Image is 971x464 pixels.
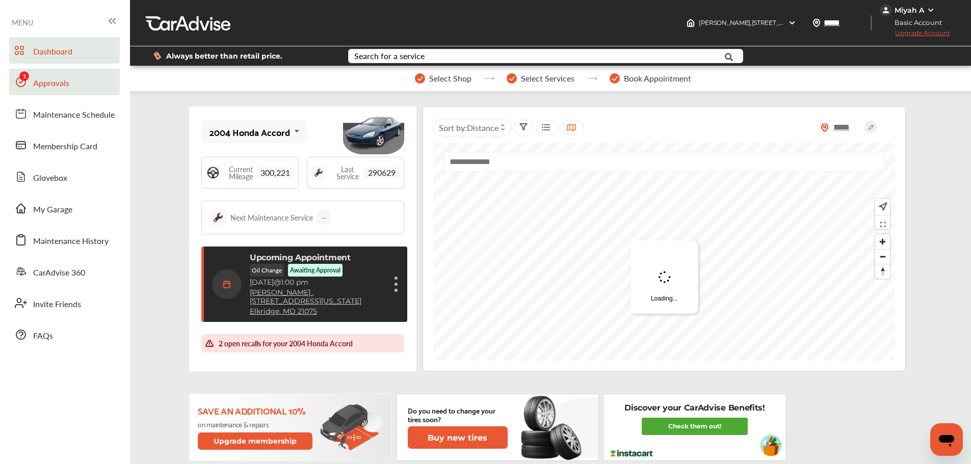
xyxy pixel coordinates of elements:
div: Search for a service [354,52,425,60]
a: Membership Card [9,132,120,158]
span: Last Service [331,166,364,180]
div: -- [317,210,330,225]
div: Next Maintenance Service [230,212,313,223]
img: instacart-logo.217963cc.svg [609,450,654,457]
p: Discover your CarAdvise Benefits! [624,402,765,414]
span: Glovebox [33,172,67,185]
p: on maintenance & repairs [198,420,314,428]
span: My Garage [33,203,72,216]
span: Upgrade Account [880,29,950,42]
span: Maintenance History [33,235,109,248]
p: Save an additional 10% [198,405,314,416]
a: Dashboard [9,37,120,64]
button: Zoom in [875,234,890,249]
span: Select Services [521,74,574,83]
img: update-membership.81812027.svg [320,404,383,451]
a: Approvals [9,69,120,95]
span: Approvals [33,77,69,90]
p: Awaiting Approval [290,266,340,275]
span: CarAdvise 360 [33,266,85,280]
img: location_vector_orange.38f05af8.svg [821,123,829,132]
span: Select Shop [429,74,471,83]
span: 300,221 [256,167,294,178]
span: Invite Friends [33,298,81,311]
span: Maintenance Schedule [33,108,115,122]
span: 1:00 pm [281,278,308,287]
span: Reset bearing to north [875,264,890,279]
img: header-home-logo.8d720a4f.svg [687,19,695,27]
span: Book Appointment [624,74,691,83]
button: Upgrade membership [198,432,313,450]
a: Elkridge, MD 21075 [250,307,317,316]
span: Sort by : [439,122,498,133]
span: FAQs [33,330,53,343]
img: header-divider.bc55588e.svg [871,15,872,31]
canvas: Map [433,143,895,361]
span: Zoom out [875,250,890,264]
img: instacart-vehicle.0979a191.svg [760,434,782,456]
img: img [205,339,214,347]
span: Always better than retail price. [166,52,282,60]
span: 290629 [364,167,400,178]
img: maintenance_logo [210,209,226,226]
img: calendar-icon.35d1de04.svg [212,269,242,299]
p: Upcoming Appointment [250,253,351,262]
div: 2004 Honda Accord [209,127,290,137]
img: location_vector.a44bc228.svg [812,19,821,27]
span: Membership Card [33,140,97,153]
img: stepper-arrow.e24c07c6.svg [587,76,597,80]
a: Maintenance History [9,227,120,253]
img: stepper-checkmark.b5569197.svg [415,73,425,84]
img: WGsFRI8htEPBVLJbROoPRyZpYNWhNONpIPPETTm6eUC0GeLEiAAAAAElFTkSuQmCC [927,6,935,14]
a: CarAdvise 360 [9,258,120,285]
a: Invite Friends [9,290,120,316]
button: Reset bearing to north [875,264,890,279]
a: Maintenance Schedule [9,100,120,127]
img: new-tire.a0c7fe23.svg [520,391,587,463]
img: dollor_label_vector.a70140d1.svg [153,51,161,60]
a: My Garage [9,195,120,222]
span: Basic Account [881,17,950,28]
div: Miyah A [895,6,924,15]
span: @ [274,278,281,287]
img: maintenance_logo [311,166,326,180]
img: header-down-arrow.9dd2ce7d.svg [788,19,796,27]
a: Glovebox [9,163,120,190]
iframe: Button to launch messaging window [930,423,963,456]
img: stepper-checkmark.b5569197.svg [507,73,517,84]
span: MENU [12,18,33,26]
img: mobile_2033_st0640_046.jpg [343,109,404,155]
img: stepper-checkmark.b5569197.svg [610,73,620,84]
a: Buy new tires [408,426,510,449]
img: stepper-arrow.e24c07c6.svg [484,76,494,80]
button: Zoom out [875,249,890,264]
img: steering_logo [206,166,220,180]
a: Check them out! [642,418,748,435]
img: jVpblrzwTbfkPYzPPzSLxeg0AAAAASUVORK5CYII= [880,4,892,16]
span: [DATE] [250,278,274,287]
span: Dashboard [33,45,72,59]
div: 2 open recalls for your 2004 Honda Accord [219,338,353,348]
img: recenter.ce011a49.svg [877,201,887,212]
a: FAQs [9,321,120,348]
span: Distance [467,122,498,133]
span: Current Mileage [225,166,256,180]
button: Buy new tires [408,426,508,449]
a: [PERSON_NAME] ,[STREET_ADDRESS][US_STATE] [250,288,385,306]
p: Oil Change [250,264,284,277]
p: Do you need to change your tires soon? [408,406,508,423]
span: [PERSON_NAME] , [STREET_ADDRESS][US_STATE] Elkridge , MD 21075 [699,19,899,26]
div: Loading... [631,240,698,314]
